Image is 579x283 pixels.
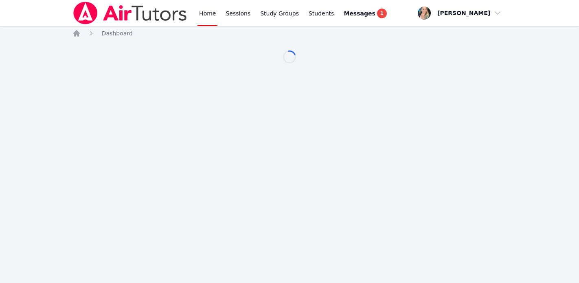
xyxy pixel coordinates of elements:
[72,2,188,24] img: Air Tutors
[377,9,387,18] span: 1
[102,29,133,37] a: Dashboard
[102,30,133,37] span: Dashboard
[344,9,375,17] span: Messages
[72,29,507,37] nav: Breadcrumb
